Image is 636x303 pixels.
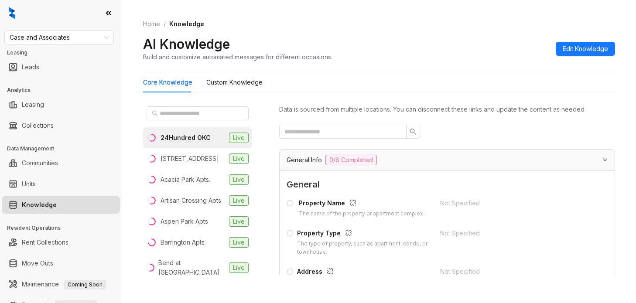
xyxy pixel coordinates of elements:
li: / [164,19,166,29]
h3: Data Management [7,145,122,153]
span: search [410,128,417,135]
div: 24Hundred OKC [161,133,211,143]
span: Live [229,174,249,185]
div: Core Knowledge [143,78,192,87]
span: General Info [287,155,322,165]
span: Live [229,237,249,248]
div: [STREET_ADDRESS] [161,154,219,163]
li: Knowledge [2,196,120,214]
div: Property Name [299,198,424,210]
li: Move Outs [2,255,120,272]
li: Leads [2,58,120,76]
h3: Analytics [7,86,122,94]
li: Collections [2,117,120,134]
div: Build and customize automated messages for different occasions. [143,52,332,61]
div: Not Specified [440,267,583,276]
h3: Resident Operations [7,224,122,232]
div: Barrington Apts. [161,238,206,247]
span: Live [229,216,249,227]
div: The type of property, such as apartment, condo, or townhouse. [297,240,430,256]
span: expanded [602,157,608,162]
span: General [287,178,608,191]
div: Custom Knowledge [206,78,263,87]
div: General Info0/8 Completed [280,150,615,170]
span: Live [229,133,249,143]
a: Knowledge [22,196,57,214]
div: Data is sourced from multiple locations. You can disconnect these links and update the content as... [279,105,615,114]
div: Bend at [GEOGRAPHIC_DATA] [158,258,226,277]
h2: AI Knowledge [143,36,230,52]
a: Move Outs [22,255,53,272]
a: Rent Collections [22,234,68,251]
span: search [152,110,158,116]
span: Live [229,195,249,206]
div: Not Specified [440,228,583,238]
a: Leads [22,58,39,76]
span: Edit Knowledge [563,44,608,54]
span: Knowledge [169,20,204,27]
div: Acacia Park Apts. [161,175,210,184]
span: 0/8 Completed [325,155,377,165]
li: Leasing [2,96,120,113]
span: Case and Associates [10,31,109,44]
li: Units [2,175,120,193]
span: Coming Soon [64,280,106,289]
a: Home [141,19,162,29]
div: Not Specified [440,198,583,208]
div: Aspen Park Apts [161,217,208,226]
a: Communities [22,154,58,172]
h3: Leasing [7,49,122,57]
a: Collections [22,117,54,134]
div: Address [297,267,430,278]
li: Rent Collections [2,234,120,251]
a: Units [22,175,36,193]
div: Artisan Crossing Apts [161,196,221,205]
button: Edit Knowledge [556,42,615,56]
span: Live [229,153,249,164]
div: The name of the property or apartment complex. [299,210,424,218]
img: logo [9,7,15,19]
div: Property Type [297,228,430,240]
span: Live [229,262,249,273]
li: Communities [2,154,120,172]
a: Leasing [22,96,44,113]
li: Maintenance [2,276,120,293]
